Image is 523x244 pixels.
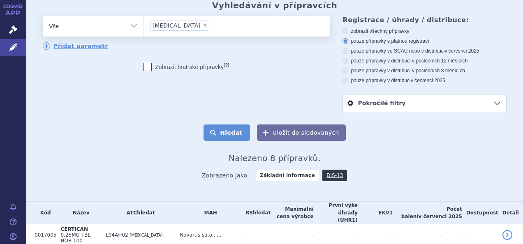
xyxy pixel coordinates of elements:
abbr: (?) [224,62,229,68]
span: Nalezeno 8 přípravků. [229,153,321,163]
label: zobrazit všechny přípravky [342,28,507,35]
th: RS [241,202,271,224]
th: EKV1 [358,202,393,224]
span: × [203,23,208,28]
a: Pokročilé filtry [343,94,506,112]
label: pouze přípravky v distribuci v posledních 3 měsících [342,67,507,74]
strong: Základní informace [256,170,319,181]
span: v červenci 2025 [411,78,445,83]
th: První výše úhrady (UHR1) [314,202,358,224]
span: v červenci 2025 [418,214,462,219]
label: pouze přípravky v distribuci [342,77,507,84]
a: hledat [253,210,271,216]
th: Detail [498,202,523,224]
a: DIS-13 [322,170,347,181]
label: pouze přípravky ve SCAU nebo v distribuci [342,48,507,54]
a: detail [502,230,512,240]
th: ATC [102,202,176,224]
label: pouze přípravky s platnou registrací [342,38,507,44]
span: CERTICAN [60,226,88,232]
button: Uložit do sledovaných [257,124,346,141]
th: Dostupnost [462,202,498,224]
button: Hledat [204,124,250,141]
span: L04AH02 [106,232,128,238]
th: Kód [30,202,56,224]
span: v červenci 2025 [444,48,479,54]
h2: Vyhledávání v přípravcích [212,0,338,10]
h3: Registrace / úhrady / distribuce: [342,16,507,24]
span: 0,25MG TBL NOB 100 [60,232,90,244]
th: Maximální cena výrobce [271,202,313,224]
span: Zobrazeno jako: [202,170,250,181]
input: [MEDICAL_DATA] [212,20,259,30]
th: Název [56,202,102,224]
span: [MEDICAL_DATA] [130,233,162,237]
a: Přidat parametr [43,42,108,50]
span: [MEDICAL_DATA] [153,23,201,28]
label: Zobrazit bratrské přípravky [143,63,229,71]
a: hledat [137,210,155,216]
th: Počet balení [393,202,462,224]
label: pouze přípravky v distribuci v posledních 12 měsících [342,58,507,64]
th: MAH [176,202,241,224]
